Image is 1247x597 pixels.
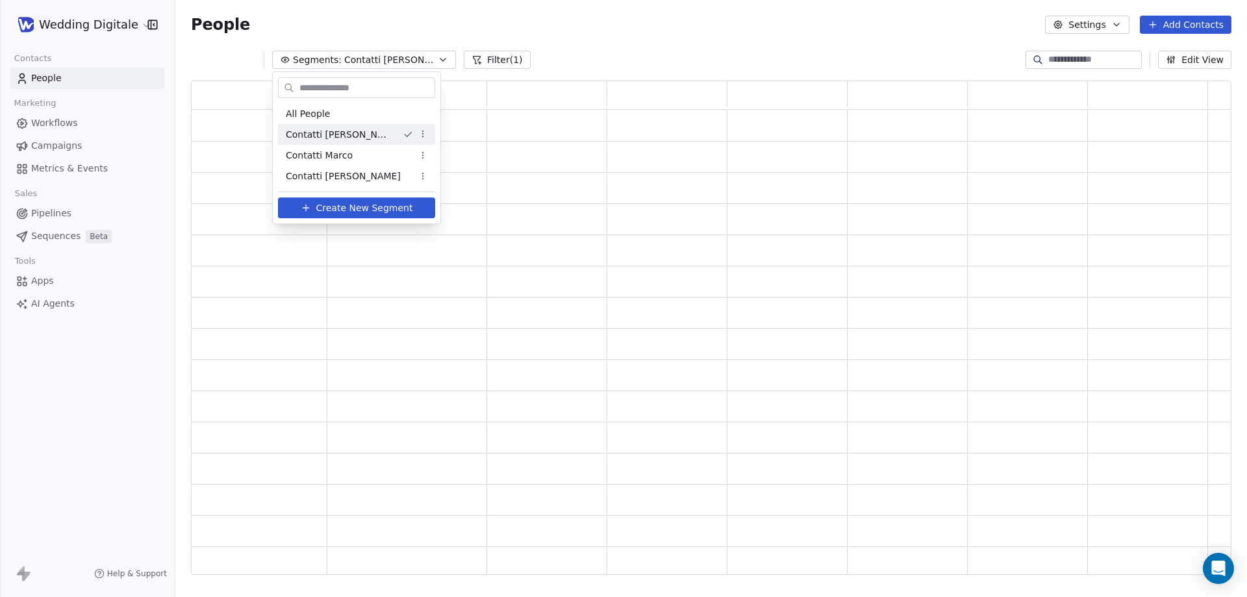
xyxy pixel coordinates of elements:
button: Create New Segment [278,197,435,218]
span: Contatti [PERSON_NAME] [286,170,401,183]
div: Suggestions [278,103,435,186]
span: Create New Segment [316,201,413,215]
span: All People [286,107,330,121]
span: Contatti Marco [286,149,353,162]
span: Contatti [PERSON_NAME] [286,128,392,142]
